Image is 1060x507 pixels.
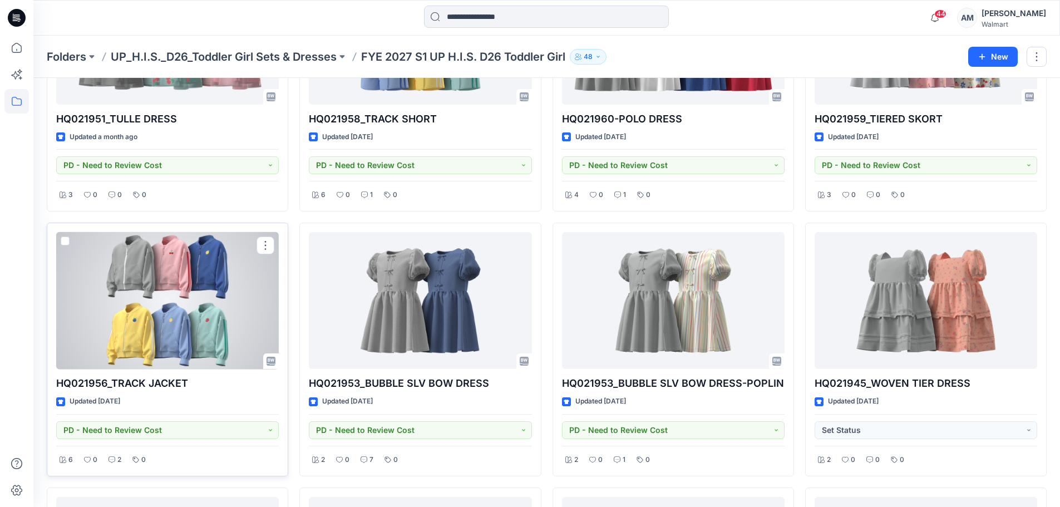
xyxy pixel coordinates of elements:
[369,454,373,466] p: 7
[645,454,650,466] p: 0
[851,454,855,466] p: 0
[370,189,373,201] p: 1
[575,396,626,407] p: Updated [DATE]
[142,189,146,201] p: 0
[828,131,879,143] p: Updated [DATE]
[815,376,1037,391] p: HQ021945_WOVEN TIER DRESS
[900,189,905,201] p: 0
[321,189,326,201] p: 6
[598,454,603,466] p: 0
[70,396,120,407] p: Updated [DATE]
[361,49,565,65] p: FYE 2027 S1 UP H.I.S. D26 Toddler Girl
[346,189,350,201] p: 0
[141,454,146,466] p: 0
[575,131,626,143] p: Updated [DATE]
[851,189,856,201] p: 0
[309,376,531,391] p: HQ021953_BUBBLE SLV BOW DRESS
[646,189,650,201] p: 0
[393,189,397,201] p: 0
[934,9,946,18] span: 44
[599,189,603,201] p: 0
[957,8,977,28] div: AM
[322,396,373,407] p: Updated [DATE]
[828,396,879,407] p: Updated [DATE]
[345,454,349,466] p: 0
[117,189,122,201] p: 0
[584,51,593,63] p: 48
[562,376,785,391] p: HQ021953_BUBBLE SLV BOW DRESS-POPLIN
[56,376,279,391] p: HQ021956_TRACK JACKET
[309,111,531,127] p: HQ021958_TRACK SHORT
[574,454,578,466] p: 2
[815,232,1037,370] a: HQ021945_WOVEN TIER DRESS
[827,454,831,466] p: 2
[875,454,880,466] p: 0
[623,189,626,201] p: 1
[876,189,880,201] p: 0
[815,111,1037,127] p: HQ021959_TIERED SKORT
[322,131,373,143] p: Updated [DATE]
[111,49,337,65] a: UP_H.I.S._D26_Toddler Girl Sets & Dresses
[68,454,73,466] p: 6
[321,454,325,466] p: 2
[93,454,97,466] p: 0
[117,454,121,466] p: 2
[70,131,137,143] p: Updated a month ago
[56,232,279,370] a: HQ021956_TRACK JACKET
[570,49,607,65] button: 48
[574,189,579,201] p: 4
[900,454,904,466] p: 0
[968,47,1018,67] button: New
[47,49,86,65] a: Folders
[56,111,279,127] p: HQ021951_TULLE DRESS
[309,232,531,370] a: HQ021953_BUBBLE SLV BOW DRESS
[623,454,625,466] p: 1
[562,111,785,127] p: HQ021960-POLO DRESS
[982,20,1046,28] div: Walmart
[827,189,831,201] p: 3
[68,189,73,201] p: 3
[393,454,398,466] p: 0
[93,189,97,201] p: 0
[562,232,785,370] a: HQ021953_BUBBLE SLV BOW DRESS-POPLIN
[982,7,1046,20] div: [PERSON_NAME]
